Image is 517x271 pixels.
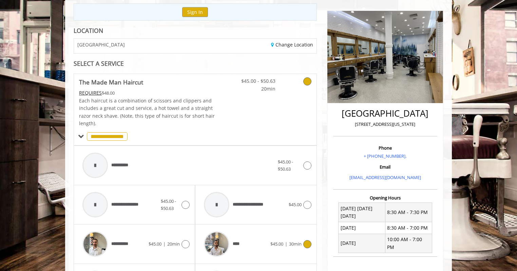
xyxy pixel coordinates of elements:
span: $45.00 - $50.63 [235,77,275,85]
p: [STREET_ADDRESS][US_STATE] [335,121,436,128]
h3: Opening Hours [333,195,437,200]
span: $45.00 - $50.63 [278,159,293,172]
span: $45.00 [270,241,283,247]
div: SELECT A SERVICE [74,60,317,67]
div: $48.00 [79,89,215,97]
button: Sign In [182,7,208,17]
a: Change Location [271,41,313,48]
h3: Email [335,164,436,169]
td: 8:30 AM - 7:00 PM [385,222,432,234]
span: $45.00 [149,241,161,247]
h2: [GEOGRAPHIC_DATA] [335,109,436,118]
td: [DATE] [339,234,385,253]
span: Each haircut is a combination of scissors and clippers and includes a great cut and service, a ho... [79,97,215,127]
b: LOCATION [74,26,103,35]
span: 20min [235,85,275,93]
td: 10:00 AM - 7:00 PM [385,234,432,253]
span: $45.00 - $50.63 [161,198,176,211]
td: [DATE] [339,222,385,234]
td: 8:30 AM - 7:30 PM [385,203,432,222]
b: The Made Man Haircut [79,77,143,87]
span: 30min [289,241,302,247]
a: [EMAIL_ADDRESS][DOMAIN_NAME] [349,174,421,180]
h3: Phone [335,146,436,150]
a: + [PHONE_NUMBER]. [364,153,406,159]
span: This service needs some Advance to be paid before we block your appointment [79,90,102,96]
span: | [163,241,166,247]
span: | [285,241,287,247]
span: [GEOGRAPHIC_DATA] [77,42,125,47]
span: 20min [167,241,180,247]
td: [DATE] [DATE] [DATE] [339,203,385,222]
span: $45.00 [289,201,302,208]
